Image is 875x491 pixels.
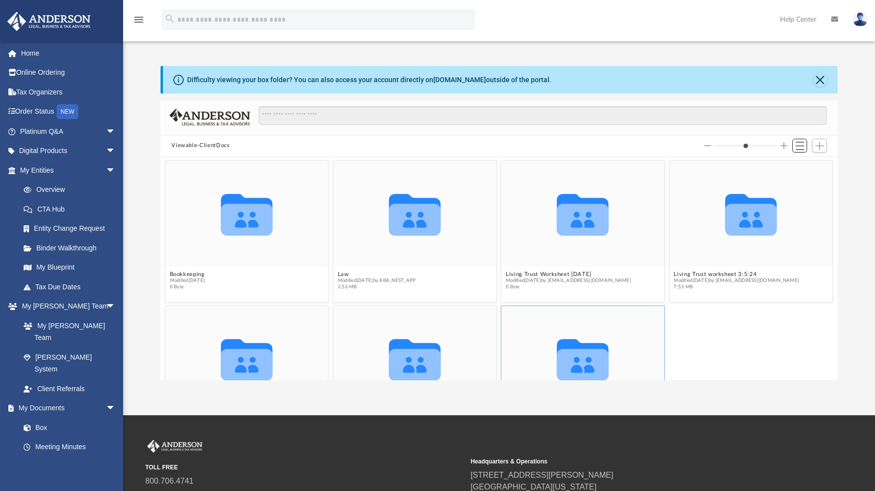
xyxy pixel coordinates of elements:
[145,477,194,485] a: 800.706.4741
[14,238,130,258] a: Binder Walkthrough
[14,258,126,277] a: My Blueprint
[164,13,175,24] i: search
[506,284,631,290] span: 0 Byte
[7,399,126,418] a: My Documentsarrow_drop_down
[506,277,631,284] span: Modified [DATE] by [EMAIL_ADDRESS][DOMAIN_NAME]
[170,284,205,290] span: 0 Byte
[433,76,486,84] a: [DOMAIN_NAME]
[133,14,145,26] i: menu
[14,316,121,347] a: My [PERSON_NAME] Team
[7,297,126,316] a: My [PERSON_NAME] Teamarrow_drop_down
[106,399,126,419] span: arrow_drop_down
[14,347,126,379] a: [PERSON_NAME] System
[471,483,597,491] a: [GEOGRAPHIC_DATA][US_STATE]
[7,160,130,180] a: My Entitiesarrow_drop_down
[813,73,827,87] button: Close
[7,141,130,161] a: Digital Productsarrow_drop_down
[171,141,229,150] button: Viewable-ClientDocs
[674,271,800,277] button: Living Trust worksheet 3:5:24
[714,142,778,149] input: Column size
[14,457,121,476] a: Forms Library
[106,297,126,317] span: arrow_drop_down
[471,457,789,466] small: Headquarters & Operations
[14,180,130,200] a: Overview
[14,437,126,457] a: Meeting Minutes
[7,63,130,83] a: Online Ordering
[338,284,416,290] span: 2.56 MB
[259,106,827,125] input: Search files and folders
[106,141,126,161] span: arrow_drop_down
[674,277,800,284] span: Modified [DATE] by [EMAIL_ADDRESS][DOMAIN_NAME]
[7,82,130,102] a: Tax Organizers
[853,12,868,27] img: User Pic
[471,471,614,479] a: [STREET_ADDRESS][PERSON_NAME]
[106,160,126,181] span: arrow_drop_down
[674,284,800,290] span: 7.53 MB
[14,379,126,399] a: Client Referrals
[704,142,711,149] button: Decrease column size
[170,271,205,277] button: Bookkeeping
[792,139,807,153] button: Switch to List View
[7,102,130,122] a: Order StatusNEW
[170,277,205,284] span: Modified [DATE]
[780,142,787,149] button: Increase column size
[187,75,551,85] div: Difficulty viewing your box folder? You can also access your account directly on outside of the p...
[145,440,204,453] img: Anderson Advisors Platinum Portal
[14,418,121,437] a: Box
[145,463,464,472] small: TOLL FREE
[7,43,130,63] a: Home
[133,19,145,26] a: menu
[14,277,130,297] a: Tax Due Dates
[14,199,130,219] a: CTA Hub
[106,122,126,142] span: arrow_drop_down
[7,122,130,141] a: Platinum Q&Aarrow_drop_down
[57,104,78,119] div: NEW
[812,139,827,153] button: Add
[338,271,416,277] button: Law
[14,219,130,239] a: Entity Change Request
[161,157,837,381] div: grid
[4,12,94,31] img: Anderson Advisors Platinum Portal
[506,271,631,277] button: Living Trust Worksheet [DATE]
[338,277,416,284] span: Modified [DATE] by ABA_NEST_APP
